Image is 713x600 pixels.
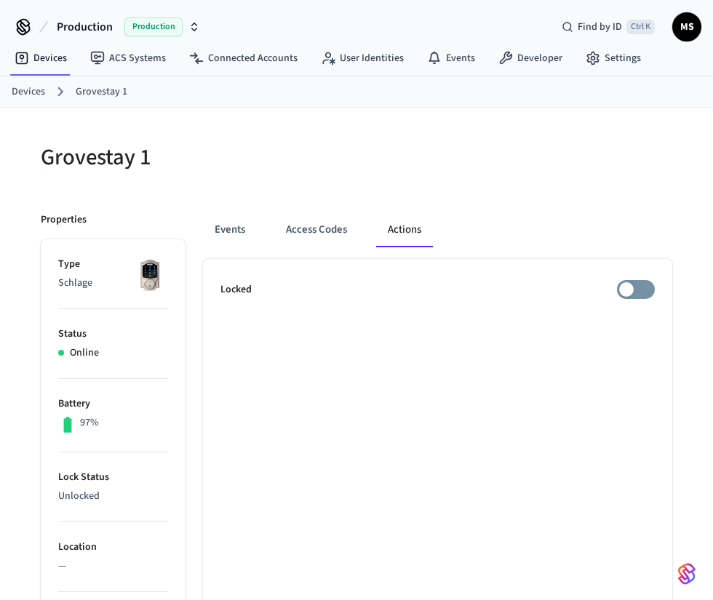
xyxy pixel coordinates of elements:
div: ant example [203,212,672,247]
a: Developer [487,45,574,71]
a: Devices [3,45,79,71]
button: Actions [376,212,433,247]
a: Events [415,45,487,71]
button: Access Codes [274,212,359,247]
button: MS [672,12,701,41]
img: SeamLogoGradient.69752ec5.svg [678,562,696,585]
h5: Grovestay 1 [41,143,348,172]
span: Ctrl K [626,20,655,34]
a: User Identities [309,45,415,71]
span: Production [124,17,183,36]
p: Locked [220,282,252,297]
p: Unlocked [58,489,168,504]
div: Find by IDCtrl K [550,14,666,40]
p: Online [70,345,99,361]
a: ACS Systems [79,45,178,71]
p: Schlage [58,276,168,291]
p: Status [58,327,168,342]
p: 97% [80,415,99,431]
a: Grovestay 1 [76,84,127,100]
button: Events [203,212,257,247]
p: Properties [41,212,87,228]
a: Devices [12,84,45,100]
span: Find by ID [578,20,622,34]
a: Connected Accounts [178,45,309,71]
p: Lock Status [58,470,168,485]
span: MS [674,14,700,40]
span: Production [57,18,113,36]
p: Location [58,540,168,555]
img: Schlage Sense Smart Deadbolt with Camelot Trim, Front [132,257,168,293]
p: — [58,559,168,574]
p: Battery [58,396,168,412]
p: Type [58,257,168,272]
a: Settings [574,45,653,71]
